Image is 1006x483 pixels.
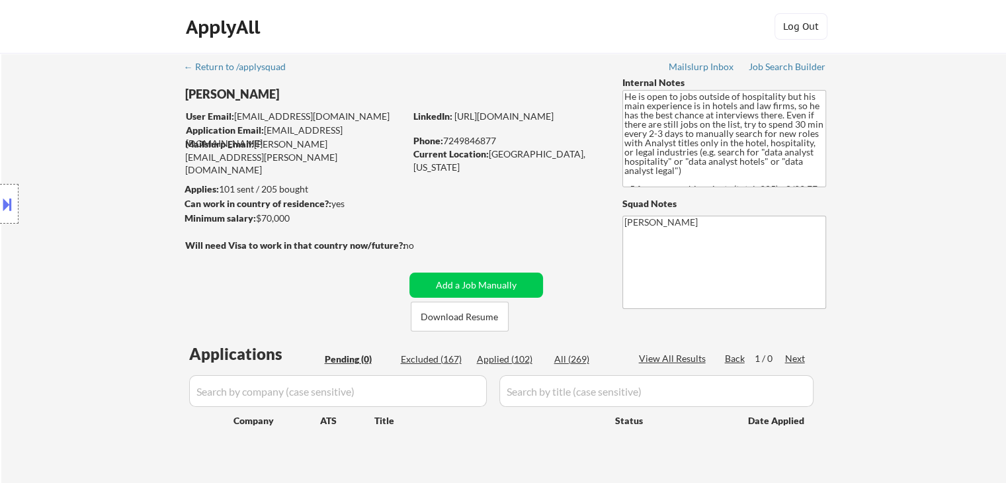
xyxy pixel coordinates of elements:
[320,414,374,427] div: ATS
[725,352,746,365] div: Back
[413,135,443,146] strong: Phone:
[755,352,785,365] div: 1 / 0
[233,414,320,427] div: Company
[189,346,320,362] div: Applications
[785,352,806,365] div: Next
[185,86,457,103] div: [PERSON_NAME]
[185,240,405,251] strong: Will need Visa to work in that country now/future?:
[185,138,405,177] div: [PERSON_NAME][EMAIL_ADDRESS][PERSON_NAME][DOMAIN_NAME]
[185,198,331,209] strong: Can work in country of residence?:
[401,353,467,366] div: Excluded (167)
[669,62,735,71] div: Mailslurp Inbox
[454,110,554,122] a: [URL][DOMAIN_NAME]
[184,62,298,75] a: ← Return to /applysquad
[622,76,826,89] div: Internal Notes
[411,302,509,331] button: Download Resume
[413,148,601,173] div: [GEOGRAPHIC_DATA], [US_STATE]
[184,62,298,71] div: ← Return to /applysquad
[185,183,405,196] div: 101 sent / 205 bought
[325,353,391,366] div: Pending (0)
[189,375,487,407] input: Search by company (case sensitive)
[749,62,826,75] a: Job Search Builder
[499,375,814,407] input: Search by title (case sensitive)
[186,110,405,123] div: [EMAIL_ADDRESS][DOMAIN_NAME]
[669,62,735,75] a: Mailslurp Inbox
[622,197,826,210] div: Squad Notes
[775,13,827,40] button: Log Out
[374,414,603,427] div: Title
[185,197,401,210] div: yes
[639,352,710,365] div: View All Results
[749,62,826,71] div: Job Search Builder
[409,273,543,298] button: Add a Job Manually
[554,353,620,366] div: All (269)
[615,408,729,432] div: Status
[413,134,601,148] div: 7249846877
[186,124,405,150] div: [EMAIL_ADDRESS][DOMAIN_NAME]
[403,239,441,252] div: no
[413,148,489,159] strong: Current Location:
[186,16,264,38] div: ApplyAll
[748,414,806,427] div: Date Applied
[185,212,405,225] div: $70,000
[477,353,543,366] div: Applied (102)
[413,110,452,122] strong: LinkedIn:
